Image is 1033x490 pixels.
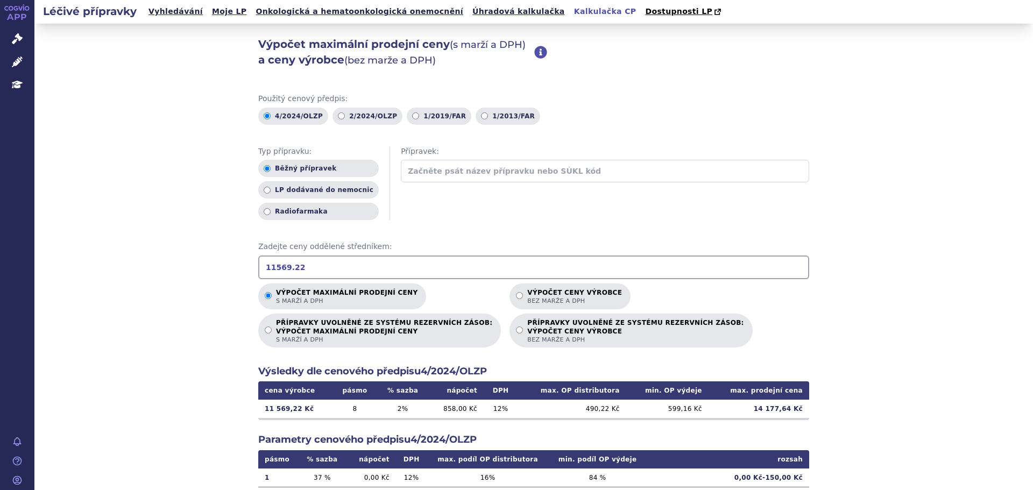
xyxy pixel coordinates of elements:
[332,400,377,418] td: 8
[642,4,726,19] a: Dostupnosti LP
[252,4,466,19] a: Onkologická a hematoonkologická onemocnění
[401,146,809,157] span: Přípravek:
[332,381,377,400] th: pásmo
[265,292,272,299] input: Výpočet maximální prodejní cenys marží a DPH
[429,400,484,418] td: 858,00 Kč
[145,4,206,19] a: Vyhledávání
[427,450,548,468] th: max. podíl OP distributora
[209,4,250,19] a: Moje LP
[264,208,271,215] input: Radiofarmaka
[258,160,379,177] label: Běžný přípravek
[549,468,647,487] td: 84 %
[709,400,809,418] td: 14 177,64 Kč
[258,400,332,418] td: 11 569,22 Kč
[258,255,809,279] input: Zadejte ceny oddělené středníkem
[258,365,809,378] h2: Výsledky dle cenového předpisu 4/2024/OLZP
[34,4,145,19] h2: Léčivé přípravky
[338,112,345,119] input: 2/2024/OLZP
[264,112,271,119] input: 4/2024/OLZP
[276,289,418,305] p: Výpočet maximální prodejní ceny
[412,112,419,119] input: 1/2019/FAR
[258,381,332,400] th: cena výrobce
[571,4,640,19] a: Kalkulačka CP
[299,468,345,487] td: 37 %
[527,336,744,344] span: bez marže a DPH
[396,468,427,487] td: 12 %
[516,292,523,299] input: Výpočet ceny výrobcebez marže a DPH
[549,450,647,468] th: min. podíl OP výdeje
[276,327,492,336] strong: VÝPOČET MAXIMÁLNÍ PRODEJNÍ CENY
[264,165,271,172] input: Běžný přípravek
[345,450,395,468] th: nápočet
[377,400,429,418] td: 2 %
[647,450,809,468] th: rozsah
[476,108,540,125] label: 1/2013/FAR
[332,108,402,125] label: 2/2024/OLZP
[518,400,626,418] td: 490,22 Kč
[258,450,299,468] th: pásmo
[258,181,379,198] label: LP dodávané do nemocnic
[258,94,809,104] span: Použitý cenový předpis:
[427,468,548,487] td: 16 %
[401,160,809,182] input: Začněte psát název přípravku nebo SÚKL kód
[276,319,492,344] p: PŘÍPRAVKY UVOLNĚNÉ ZE SYSTÉMU REZERVNÍCH ZÁSOB:
[450,39,526,51] span: (s marží a DPH)
[276,336,492,344] span: s marží a DPH
[258,242,809,252] span: Zadejte ceny oddělené středníkem:
[469,4,568,19] a: Úhradová kalkulačka
[264,187,271,194] input: LP dodávané do nemocnic
[396,450,427,468] th: DPH
[265,326,272,333] input: PŘÍPRAVKY UVOLNĚNÉ ZE SYSTÉMU REZERVNÍCH ZÁSOB:VÝPOČET MAXIMÁLNÍ PRODEJNÍ CENYs marží a DPH
[626,400,709,418] td: 599,16 Kč
[258,433,809,446] h2: Parametry cenového předpisu 4/2024/OLZP
[407,108,471,125] label: 1/2019/FAR
[527,327,744,336] strong: VÝPOČET CENY VÝROBCE
[484,400,518,418] td: 12 %
[258,108,328,125] label: 4/2024/OLZP
[345,468,395,487] td: 0,00 Kč
[626,381,709,400] th: min. OP výdeje
[516,326,523,333] input: PŘÍPRAVKY UVOLNĚNÉ ZE SYSTÉMU REZERVNÍCH ZÁSOB:VÝPOČET CENY VÝROBCEbez marže a DPH
[377,381,429,400] th: % sazba
[258,37,534,68] h2: Výpočet maximální prodejní ceny a ceny výrobce
[258,468,299,487] td: 1
[527,297,622,305] span: bez marže a DPH
[299,450,345,468] th: % sazba
[527,289,622,305] p: Výpočet ceny výrobce
[647,468,809,487] td: 0,00 Kč - 150,00 Kč
[527,319,744,344] p: PŘÍPRAVKY UVOLNĚNÉ ZE SYSTÉMU REZERVNÍCH ZÁSOB:
[484,381,518,400] th: DPH
[709,381,809,400] th: max. prodejní cena
[258,146,379,157] span: Typ přípravku:
[518,381,626,400] th: max. OP distributora
[429,381,484,400] th: nápočet
[645,7,712,16] span: Dostupnosti LP
[276,297,418,305] span: s marží a DPH
[481,112,488,119] input: 1/2013/FAR
[344,54,436,66] span: (bez marže a DPH)
[258,203,379,220] label: Radiofarmaka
